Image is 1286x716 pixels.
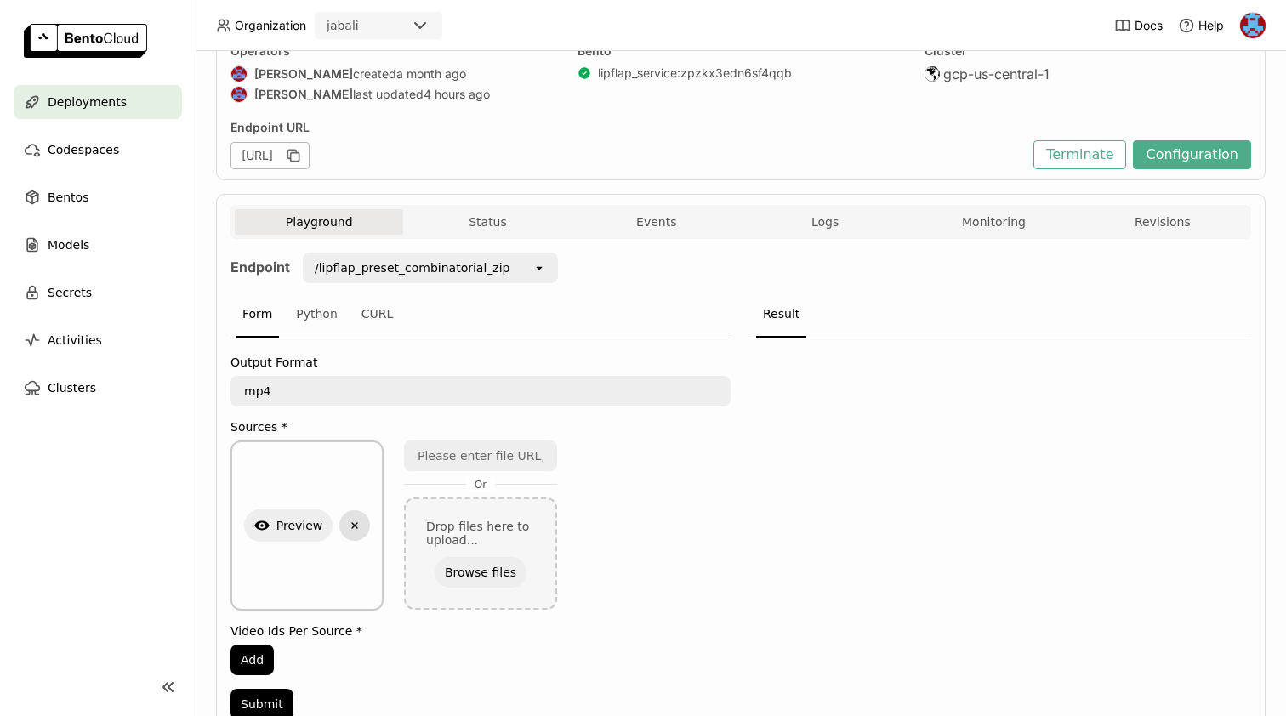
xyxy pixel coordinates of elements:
[396,66,466,82] span: a month ago
[254,518,270,533] svg: Show
[48,282,92,303] span: Secrets
[230,43,557,59] div: Operators
[14,133,182,167] a: Codespaces
[511,259,513,276] input: Selected /lipflap_preset_combinatorial_zip.
[424,87,490,102] span: 4 hours ago
[230,142,310,169] div: [URL]
[48,378,96,398] span: Clusters
[1114,17,1163,34] a: Docs
[48,139,119,160] span: Codespaces
[1240,13,1266,38] img: Sasha Azad
[244,509,333,542] button: Preview
[14,228,182,262] a: Models
[235,18,306,33] span: Organization
[1135,18,1163,33] span: Docs
[361,18,362,35] input: Selected jabali.
[48,235,89,255] span: Models
[327,17,359,34] div: jabali
[466,478,495,492] span: Or
[14,180,182,214] a: Bentos
[1078,209,1247,235] button: Revisions
[230,420,731,434] label: Sources *
[403,209,572,235] button: Status
[925,43,1251,59] div: Cluster
[14,371,182,405] a: Clusters
[532,261,546,275] svg: open
[315,259,509,276] div: /lipflap_preset_combinatorial_zip
[231,66,247,82] img: Jhonatan Oliveira
[1198,18,1224,33] span: Help
[230,86,557,103] div: last updated
[578,43,904,59] div: Bento
[235,209,403,235] button: Playground
[756,292,806,338] div: Result
[347,518,362,533] svg: Delete
[24,24,147,58] img: logo
[1033,140,1126,169] button: Terminate
[231,87,247,102] img: Jhonatan Oliveira
[14,276,182,310] a: Secrets
[943,65,1050,82] span: gcp-us-central-1
[230,645,274,675] button: Add
[14,323,182,357] a: Activities
[1133,140,1251,169] button: Configuration
[230,355,731,369] label: Output Format
[572,209,741,235] button: Events
[254,66,353,82] strong: [PERSON_NAME]
[406,442,555,469] input: Please enter file URL, for example: https://example.com/file_url
[435,557,526,588] button: Browse files
[14,85,182,119] a: Deployments
[236,292,279,338] div: Form
[811,214,839,230] span: Logs
[1178,17,1224,34] div: Help
[230,120,1025,135] div: Endpoint URL
[355,292,401,338] div: CURL
[230,259,290,276] strong: Endpoint
[48,330,102,350] span: Activities
[289,292,344,338] div: Python
[909,209,1078,235] button: Monitoring
[48,92,127,112] span: Deployments
[230,65,557,82] div: created
[598,65,792,81] a: lipflap_service:zpzkx3edn6sf4qqb
[426,520,535,547] div: Drop files here to upload...
[232,378,729,405] textarea: mp4
[230,624,731,638] label: Video Ids Per Source *
[254,87,353,102] strong: [PERSON_NAME]
[48,187,88,207] span: Bentos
